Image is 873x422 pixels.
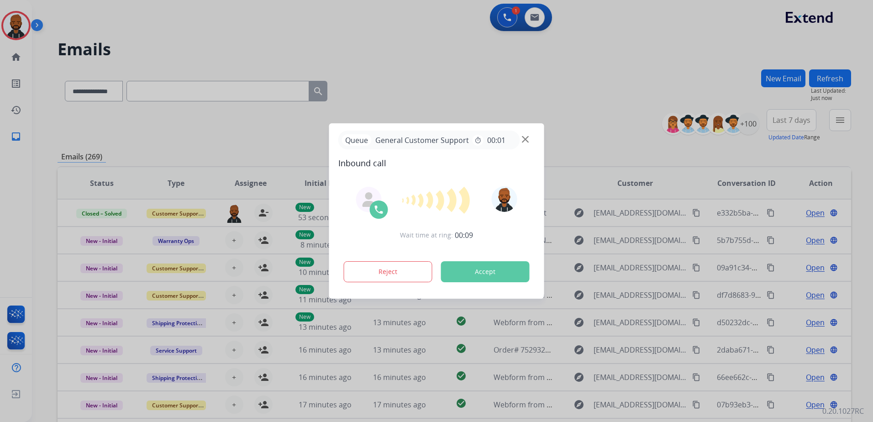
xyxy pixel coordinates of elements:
[373,204,384,215] img: call-icon
[522,136,529,143] img: close-button
[487,135,505,146] span: 00:01
[474,137,482,144] mat-icon: timer
[342,134,372,146] p: Queue
[344,261,432,282] button: Reject
[372,135,473,146] span: General Customer Support
[455,230,473,241] span: 00:09
[362,192,376,207] img: agent-avatar
[491,186,517,212] img: avatar
[338,157,535,169] span: Inbound call
[400,231,453,240] span: Wait time at ring:
[822,406,864,417] p: 0.20.1027RC
[441,261,530,282] button: Accept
